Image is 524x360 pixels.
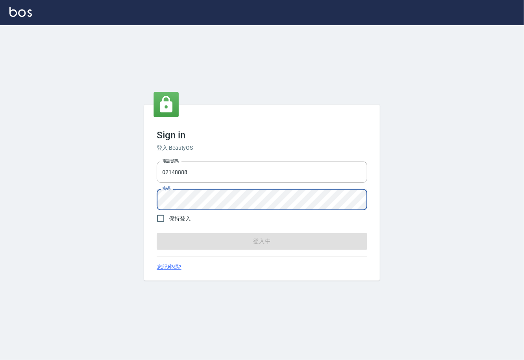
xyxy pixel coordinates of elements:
[157,263,181,271] a: 忘記密碼?
[9,7,32,17] img: Logo
[157,144,367,152] h6: 登入 BeautyOS
[157,130,367,141] h3: Sign in
[162,158,179,164] label: 電話號碼
[169,215,191,223] span: 保持登入
[162,186,170,191] label: 密碼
